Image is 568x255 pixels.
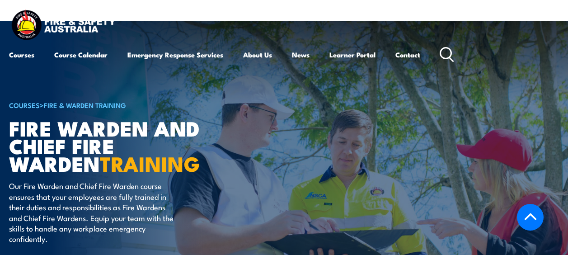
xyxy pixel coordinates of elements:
[243,44,272,66] a: About Us
[395,44,420,66] a: Contact
[9,100,40,110] a: COURSES
[9,180,174,244] p: Our Fire Warden and Chief Fire Warden course ensures that your employees are fully trained in the...
[9,119,232,172] h1: Fire Warden and Chief Fire Warden
[9,44,34,66] a: Courses
[9,99,232,110] h6: >
[127,44,223,66] a: Emergency Response Services
[54,44,108,66] a: Course Calendar
[329,44,376,66] a: Learner Portal
[292,44,310,66] a: News
[44,100,126,110] a: Fire & Warden Training
[100,147,200,179] strong: TRAINING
